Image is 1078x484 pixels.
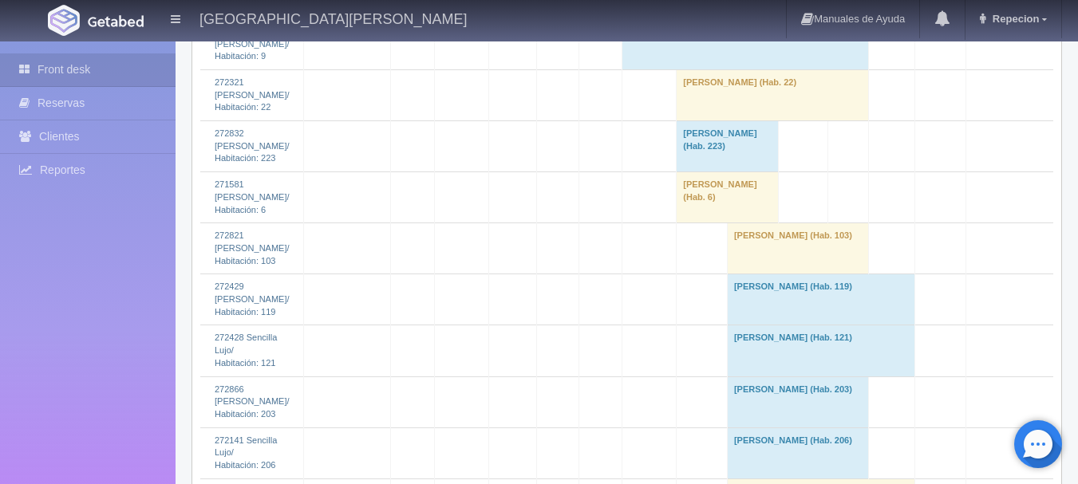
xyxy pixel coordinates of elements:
td: [PERSON_NAME] (Hab. 203) [727,376,868,427]
img: Getabed [48,5,80,36]
img: Getabed [88,15,144,27]
h4: [GEOGRAPHIC_DATA][PERSON_NAME] [199,8,467,28]
td: [PERSON_NAME] (Hab. 9) [622,18,869,69]
a: 272429 [PERSON_NAME]/Habitación: 119 [215,281,290,316]
a: 264479 [PERSON_NAME]/Habitación: 9 [215,26,290,61]
td: [PERSON_NAME] (Hab. 206) [727,427,868,478]
a: 271581 [PERSON_NAME]/Habitación: 6 [215,179,290,214]
td: [PERSON_NAME] (Hab. 22) [677,69,869,120]
td: [PERSON_NAME] (Hab. 121) [727,325,914,376]
a: 272141 Sencilla Lujo/Habitación: 206 [215,435,277,470]
td: [PERSON_NAME] (Hab. 6) [677,172,779,223]
a: 272428 Sencilla Lujo/Habitación: 121 [215,333,277,367]
span: Repecion [989,13,1040,25]
td: [PERSON_NAME] (Hab. 103) [727,223,868,274]
a: 272321 [PERSON_NAME]/Habitación: 22 [215,77,290,112]
a: 272866 [PERSON_NAME]/Habitación: 203 [215,384,290,419]
a: 272821 [PERSON_NAME]/Habitación: 103 [215,230,290,265]
a: 272832 [PERSON_NAME]/Habitación: 223 [215,128,290,163]
td: [PERSON_NAME] (Hab. 223) [677,121,779,172]
td: [PERSON_NAME] (Hab. 119) [727,274,914,325]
